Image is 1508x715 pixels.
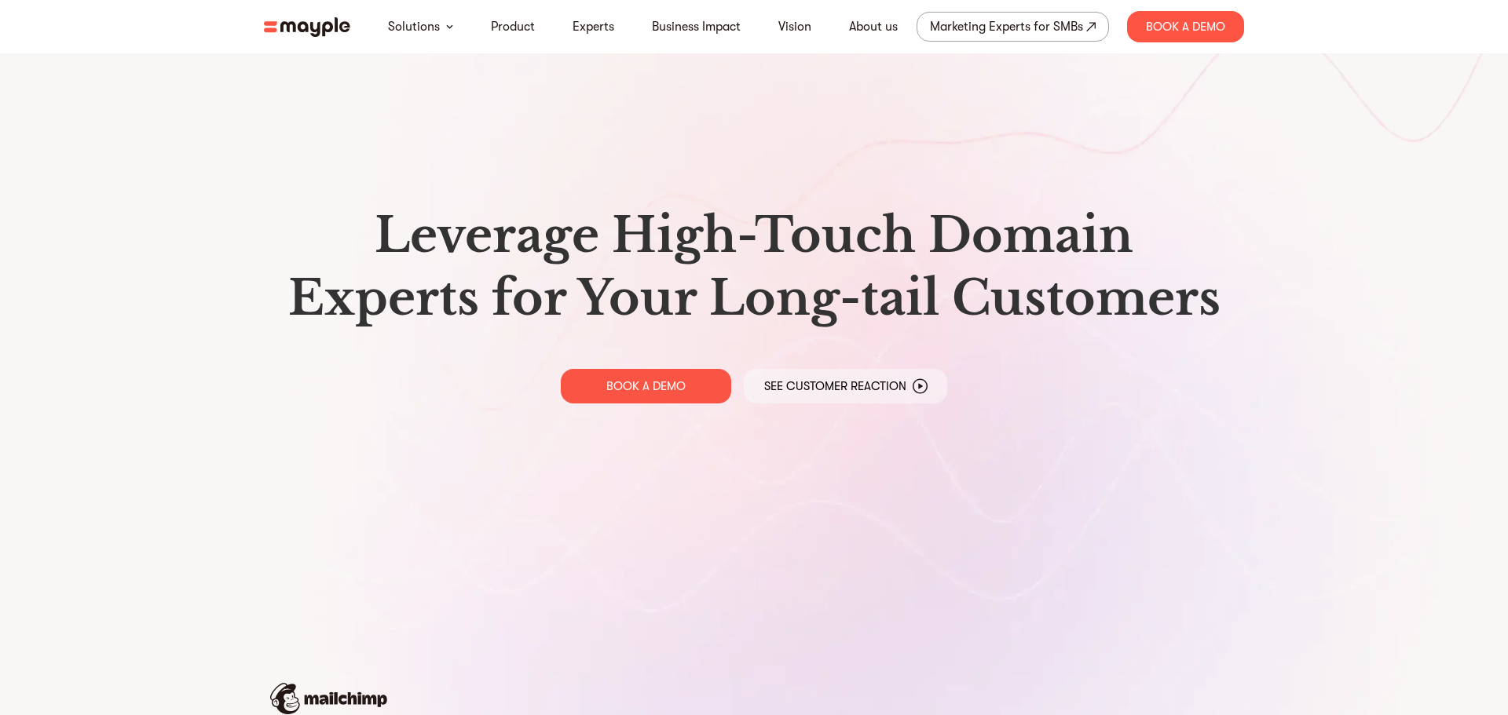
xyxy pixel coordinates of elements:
[561,369,731,403] a: BOOK A DEMO
[744,369,947,403] a: See Customer Reaction
[388,17,440,36] a: Solutions
[491,17,535,36] a: Product
[849,17,898,36] a: About us
[1127,11,1244,42] div: Book A Demo
[606,378,686,394] p: BOOK A DEMO
[764,378,906,394] p: See Customer Reaction
[652,17,741,36] a: Business Impact
[264,17,350,37] img: mayple-logo
[270,683,387,714] img: mailchimp-logo
[930,16,1083,38] div: Marketing Experts for SMBs
[778,17,811,36] a: Vision
[573,17,614,36] a: Experts
[446,24,453,29] img: arrow-down
[276,204,1232,330] h1: Leverage High-Touch Domain Experts for Your Long-tail Customers
[917,12,1109,42] a: Marketing Experts for SMBs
